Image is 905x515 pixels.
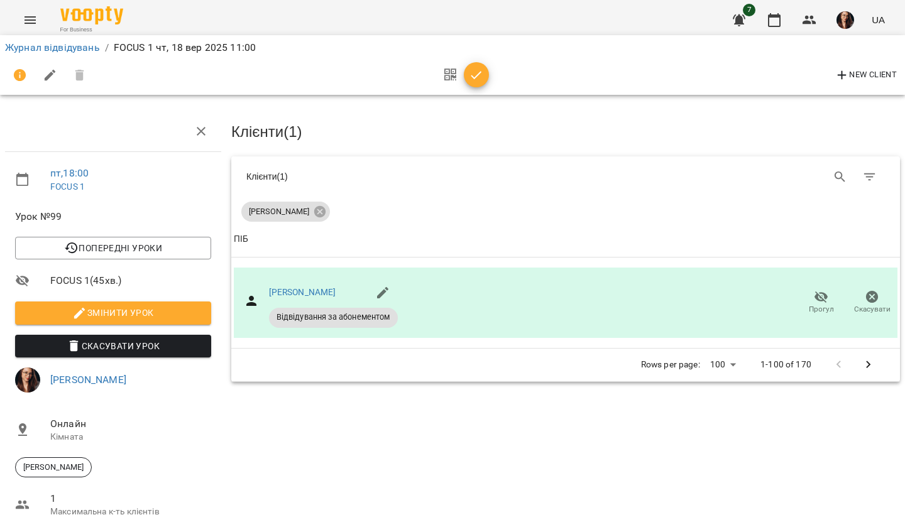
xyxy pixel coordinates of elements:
[641,359,700,371] p: Rows per page:
[15,335,211,357] button: Скасувати Урок
[231,124,900,140] h3: Клієнти ( 1 )
[25,339,201,354] span: Скасувати Урок
[234,232,897,247] span: ПІБ
[796,285,847,320] button: Прогул
[25,305,201,320] span: Змінити урок
[854,304,891,315] span: Скасувати
[269,312,398,323] span: Відвідування за абонементом
[50,431,211,443] p: Кімната
[5,41,100,53] a: Журнал відвідувань
[50,374,126,386] a: [PERSON_NAME]
[15,5,45,35] button: Menu
[16,462,91,473] span: [PERSON_NAME]
[760,359,811,371] p: 1-100 of 170
[241,202,330,222] div: [PERSON_NAME]
[831,65,900,85] button: New Client
[50,167,89,179] a: пт , 18:00
[234,232,248,247] div: Sort
[855,162,885,192] button: Фільтр
[241,206,317,217] span: [PERSON_NAME]
[50,491,211,506] span: 1
[234,232,248,247] div: ПІБ
[60,26,123,34] span: For Business
[60,6,123,24] img: Voopty Logo
[825,162,855,192] button: Search
[231,156,900,197] div: Table Toolbar
[809,304,834,315] span: Прогул
[872,13,885,26] span: UA
[743,4,755,16] span: 7
[50,273,211,288] span: FOCUS 1 ( 45 хв. )
[105,40,109,55] li: /
[15,301,211,324] button: Змінити урок
[15,237,211,259] button: Попередні уроки
[50,416,211,431] span: Онлайн
[15,209,211,224] span: Урок №99
[835,68,897,83] span: New Client
[15,367,40,393] img: 98f67e136ad320ec805f6b97c77d7e7d.jpg
[269,287,336,297] a: [PERSON_NAME]
[705,355,740,374] div: 100
[50,182,85,192] a: FOCUS 1
[853,350,884,380] button: Next Page
[15,457,92,477] div: [PERSON_NAME]
[25,241,201,256] span: Попередні уроки
[246,170,556,183] div: Клієнти ( 1 )
[114,40,256,55] p: FOCUS 1 чт, 18 вер 2025 11:00
[847,285,897,320] button: Скасувати
[867,8,890,31] button: UA
[5,40,900,55] nav: breadcrumb
[836,11,854,29] img: 98f67e136ad320ec805f6b97c77d7e7d.jpg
